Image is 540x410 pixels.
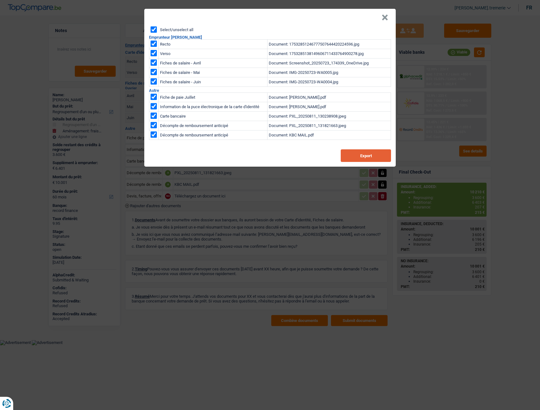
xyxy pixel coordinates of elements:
[267,58,391,68] td: Document: Screenshot_20250723_174339_OneDrive.jpg
[160,28,193,32] label: Select/unselect all
[267,49,391,58] td: Document: 1753285138149606711433764900278.jpg
[159,93,267,102] td: Fiche de paie Juillet
[267,112,391,121] td: Document: PXL_20250811_130238908.jpeg
[382,14,388,21] button: Close
[267,77,391,87] td: Document: IMG-20250723-WA0004.jpg
[159,58,267,68] td: Fiches de salaire - Avril
[159,77,267,87] td: Fiches de salaire - Juin
[341,149,391,162] button: Export
[159,121,267,130] td: Décompte de remboursement anticipé
[267,121,391,130] td: Document: PXL_20250811_131821663.jpeg
[267,130,391,140] td: Document: KBC MAIL.pdf
[267,40,391,49] td: Document: 17532851246777507644420224596.jpg
[159,102,267,112] td: Information de la puce électronique de la carte d'identité
[149,88,391,92] h2: Autre
[159,112,267,121] td: Carte bancaire
[159,49,267,58] td: Verso
[159,40,267,49] td: Recto
[267,93,391,102] td: Document: [PERSON_NAME].pdf
[159,68,267,77] td: Fiches de salaire - Mai
[149,35,391,39] h2: Emprunteur [PERSON_NAME]
[267,68,391,77] td: Document: IMG-20250723-WA0005.jpg
[159,130,267,140] td: Décompte de remboursement anticipé
[267,102,391,112] td: Document: [PERSON_NAME].pdf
